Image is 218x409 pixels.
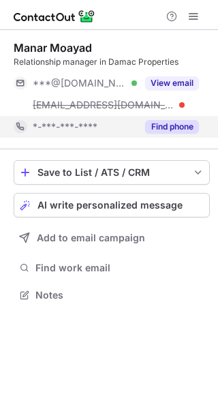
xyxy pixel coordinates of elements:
span: Find work email [35,262,204,274]
img: ContactOut v5.3.10 [14,8,95,25]
span: [EMAIL_ADDRESS][DOMAIN_NAME] [33,99,174,111]
button: Reveal Button [145,76,199,90]
span: Add to email campaign [37,232,145,243]
span: ***@[DOMAIN_NAME] [33,77,127,89]
div: Manar Moayad [14,41,92,55]
span: AI write personalized message [37,200,183,211]
span: Notes [35,289,204,301]
button: Reveal Button [145,120,199,134]
button: Notes [14,286,210,305]
button: AI write personalized message [14,193,210,217]
div: Save to List / ATS / CRM [37,167,186,178]
button: save-profile-one-click [14,160,210,185]
button: Add to email campaign [14,226,210,250]
button: Find work email [14,258,210,277]
div: Relationship manager in Damac Properties [14,56,210,68]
